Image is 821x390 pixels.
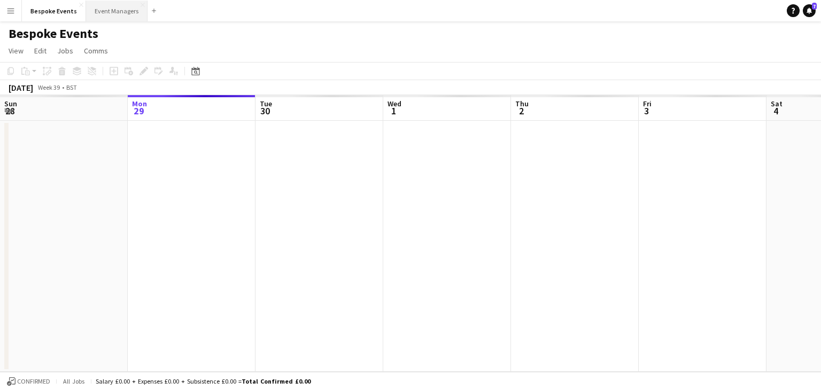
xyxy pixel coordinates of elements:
[260,99,272,108] span: Tue
[9,82,33,93] div: [DATE]
[86,1,148,21] button: Event Managers
[84,46,108,56] span: Comms
[96,377,311,385] div: Salary £0.00 + Expenses £0.00 + Subsistence £0.00 =
[5,376,52,387] button: Confirmed
[769,105,783,117] span: 4
[803,4,816,17] a: 7
[34,46,47,56] span: Edit
[4,44,28,58] a: View
[812,3,817,10] span: 7
[388,99,401,108] span: Wed
[35,83,62,91] span: Week 39
[22,1,86,21] button: Bespoke Events
[9,46,24,56] span: View
[80,44,112,58] a: Comms
[66,83,77,91] div: BST
[30,44,51,58] a: Edit
[514,105,529,117] span: 2
[53,44,78,58] a: Jobs
[130,105,147,117] span: 29
[643,99,652,108] span: Fri
[242,377,311,385] span: Total Confirmed £0.00
[57,46,73,56] span: Jobs
[386,105,401,117] span: 1
[4,99,17,108] span: Sun
[132,99,147,108] span: Mon
[3,105,17,117] span: 28
[515,99,529,108] span: Thu
[9,26,98,42] h1: Bespoke Events
[641,105,652,117] span: 3
[61,377,87,385] span: All jobs
[17,378,50,385] span: Confirmed
[771,99,783,108] span: Sat
[258,105,272,117] span: 30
